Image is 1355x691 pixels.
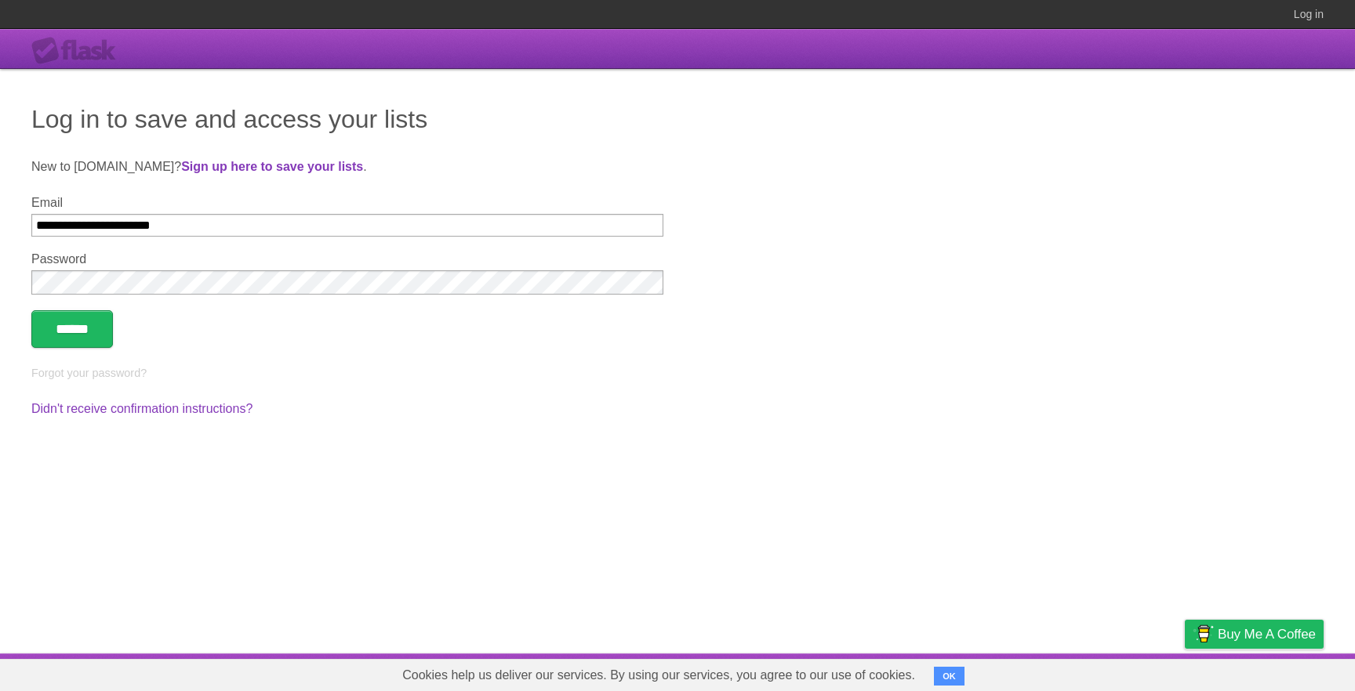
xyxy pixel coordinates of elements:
[1028,657,1092,687] a: Developers
[1225,657,1324,687] a: Suggest a feature
[1185,620,1324,649] a: Buy me a coffee
[387,660,931,691] span: Cookies help us deliver our services. By using our services, you agree to our use of cookies.
[1111,657,1146,687] a: Terms
[976,657,1009,687] a: About
[31,100,1324,138] h1: Log in to save and access your lists
[181,160,363,173] a: Sign up here to save your lists
[1218,620,1316,648] span: Buy me a coffee
[31,37,125,65] div: Flask
[31,196,663,210] label: Email
[31,252,663,266] label: Password
[1193,620,1214,647] img: Buy me a coffee
[934,667,964,686] button: OK
[31,157,1324,176] p: New to [DOMAIN_NAME]? .
[31,402,252,415] a: Didn't receive confirmation instructions?
[31,367,147,379] a: Forgot your password?
[1164,657,1205,687] a: Privacy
